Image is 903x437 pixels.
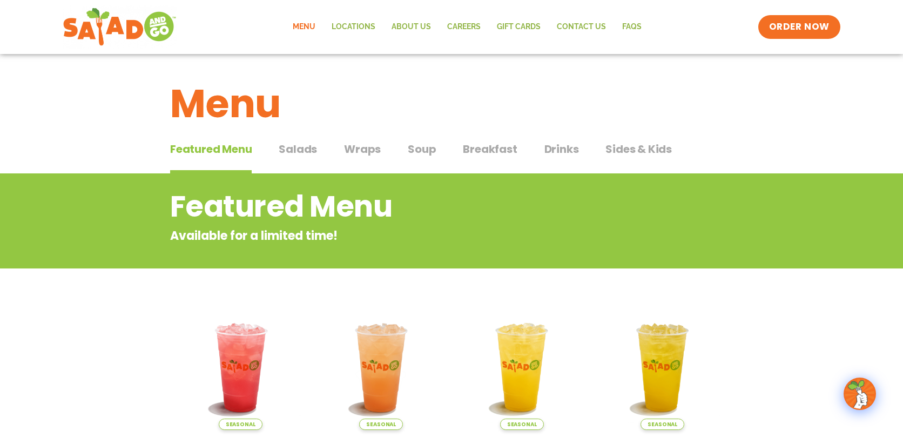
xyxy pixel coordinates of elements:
[170,185,646,228] h2: Featured Menu
[178,305,303,430] img: Product photo for Blackberry Bramble Lemonade
[544,141,579,157] span: Drinks
[758,15,840,39] a: ORDER NOW
[463,141,517,157] span: Breakfast
[549,15,614,39] a: Contact Us
[359,419,403,430] span: Seasonal
[344,141,381,157] span: Wraps
[170,141,252,157] span: Featured Menu
[439,15,489,39] a: Careers
[285,15,650,39] nav: Menu
[279,141,317,157] span: Salads
[170,137,733,174] div: Tabbed content
[170,227,646,245] p: Available for a limited time!
[408,141,436,157] span: Soup
[319,305,444,430] img: Product photo for Summer Stone Fruit Lemonade
[460,305,584,430] img: Product photo for Sunkissed Yuzu Lemonade
[641,419,684,430] span: Seasonal
[63,5,177,49] img: new-SAG-logo-768×292
[769,21,830,33] span: ORDER NOW
[219,419,262,430] span: Seasonal
[170,75,733,133] h1: Menu
[383,15,439,39] a: About Us
[489,15,549,39] a: GIFT CARDS
[845,379,875,409] img: wpChatIcon
[605,141,672,157] span: Sides & Kids
[500,419,544,430] span: Seasonal
[614,15,650,39] a: FAQs
[601,305,725,430] img: Product photo for Mango Grove Lemonade
[285,15,324,39] a: Menu
[324,15,383,39] a: Locations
